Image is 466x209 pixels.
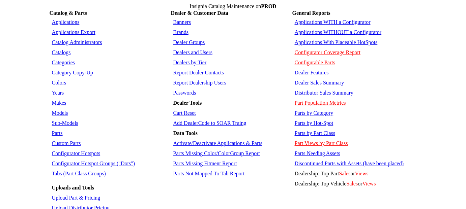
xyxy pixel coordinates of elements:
a: Dealers by Tier [173,60,207,65]
a: Parts Missing Color/ColorGroup Report [173,150,260,156]
a: Configurator Coverage Report [295,49,361,55]
a: Dealer Features [295,70,329,75]
a: Parts Not Mapped To Tab Report [173,171,245,176]
a: Passwords [173,90,196,96]
td: Dealership: Top Vehicle or [293,179,416,188]
a: Years [52,90,64,96]
b: General Reports [292,10,330,16]
a: Catalog Administrators [52,39,102,45]
a: Makes [52,100,66,106]
a: Parts by Hot-Spot [295,120,333,126]
a: Upload Part & Pricing [52,195,100,201]
a: Configurator Hotspots [52,150,100,156]
a: Colors [52,80,66,85]
a: Part Views by Part Class [295,140,348,146]
a: Views [355,171,369,176]
a: Parts by Part Class [295,130,335,136]
a: Sub-Models [52,120,78,126]
b: Catalog & Parts [50,10,87,16]
a: Applications With Placeable HotSpots [295,39,378,45]
a: Part Population Metrics [295,100,346,106]
b: Dealer & Customer Data [171,10,228,16]
a: Cart Reset [173,110,196,116]
a: Applications [52,19,80,25]
a: Activate/Deactivate Applications & Parts [173,140,262,146]
a: Parts Needing Assets [295,150,340,156]
a: Discontinued Parts with Assets (have been placed) [295,161,404,166]
a: Dealers and Users [173,49,212,55]
a: Catalogs [52,49,71,55]
a: Applications WITHOUT a Configurator [295,29,382,35]
a: Sales [346,181,358,186]
a: Configurator Hotspot Groups ("Dots") [52,161,135,166]
b: Dealer Tools [173,100,202,106]
td: Dealership: Top Part or [293,169,416,178]
a: Distributor Sales Summary [295,90,353,96]
a: Category Copy-Up [52,70,93,75]
a: Report Dealer Contacts [173,70,224,75]
a: Sales [339,171,350,176]
a: Parts Missing Fitment Report [173,161,237,166]
a: Views [362,181,376,186]
a: Add DealerCode to SOAR Traing [173,120,246,126]
a: Tabs (Part Class Groups) [52,171,106,176]
td: Insignia Catalog Maintenance on [50,3,417,9]
a: Dealer Groups [173,39,205,45]
a: Configurable Parts [295,60,335,65]
a: Banners [173,19,191,25]
a: Applications Export [52,29,95,35]
a: Models [52,110,68,116]
a: Brands [173,29,188,35]
a: Categories [52,60,75,65]
a: Parts [52,130,63,136]
b: Uploads and Tools [52,185,94,190]
a: Custom Parts [52,140,81,146]
a: Applications WITH a Configurator [295,19,371,25]
a: Report Dealership Users [173,80,226,85]
a: Dealer Sales Summary [295,80,344,85]
span: PROD [261,3,276,9]
a: Parts by Category [295,110,333,116]
b: Data Tools [173,130,198,136]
